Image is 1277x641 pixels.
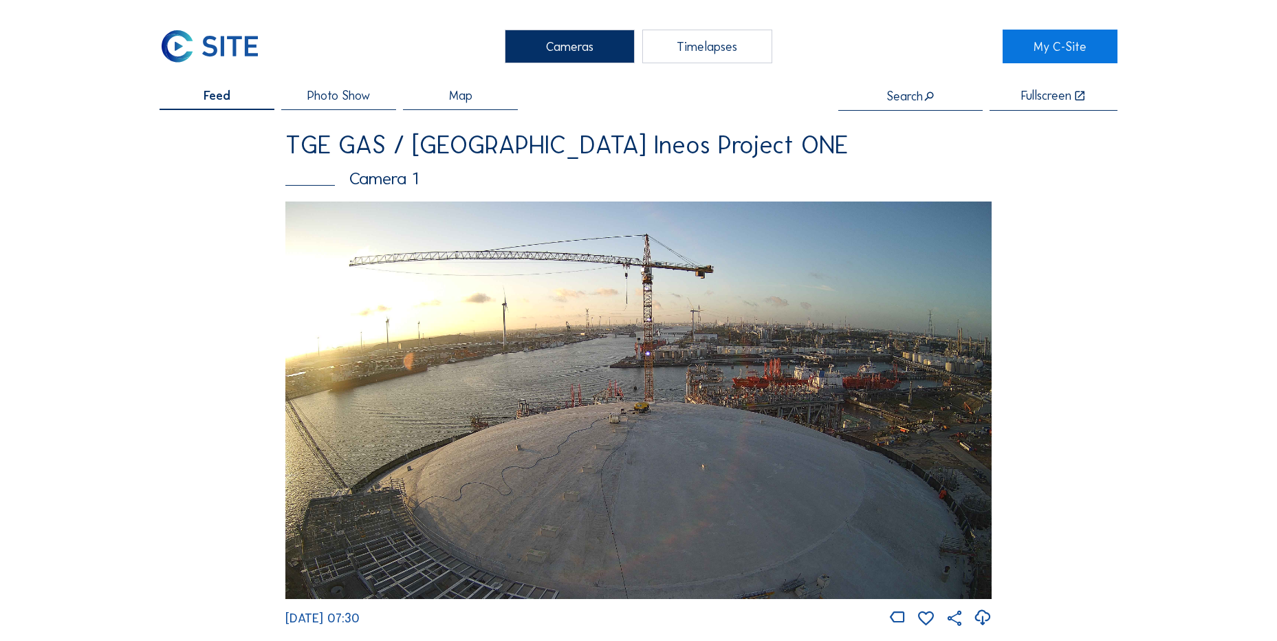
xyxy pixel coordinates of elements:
[285,611,360,626] span: [DATE] 07:30
[204,89,230,102] span: Feed
[160,30,260,63] img: C-SITE Logo
[505,30,635,63] div: Cameras
[642,30,772,63] div: Timelapses
[160,30,274,63] a: C-SITE Logo
[449,89,472,102] span: Map
[285,170,992,187] div: Camera 1
[307,89,370,102] span: Photo Show
[285,202,992,599] img: Image
[1021,89,1071,102] div: Fullscreen
[1003,30,1117,63] a: My C-Site
[285,133,992,157] div: TGE GAS / [GEOGRAPHIC_DATA] Ineos Project ONE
